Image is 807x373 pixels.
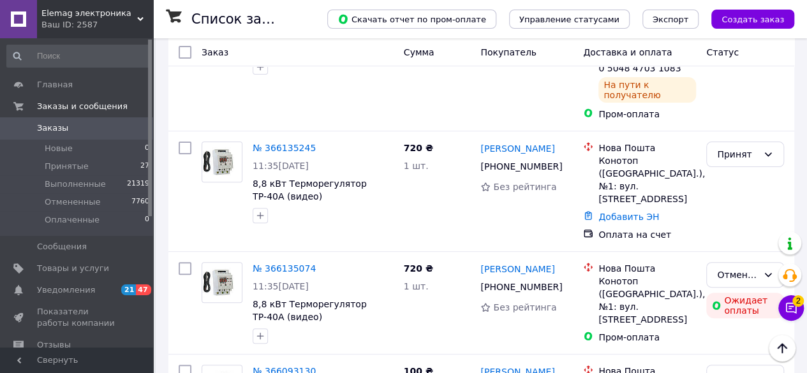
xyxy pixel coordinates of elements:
[327,10,496,29] button: Скачать отчет по пром-оплате
[598,108,696,121] div: Пром-оплата
[598,142,696,154] div: Нова Пошта
[337,13,486,25] span: Скачать отчет по пром-оплате
[598,331,696,344] div: Пром-оплата
[717,147,758,161] div: Принят
[41,8,137,19] span: Elemag электроника
[253,299,367,322] a: 8,8 кВт Терморегулятор ТР-40А (видео)
[131,196,149,208] span: 7760
[583,47,672,57] span: Доставка и оплата
[202,262,242,303] a: Фото товару
[711,10,794,29] button: Создать заказ
[6,45,151,68] input: Поиск
[653,15,688,24] span: Экспорт
[136,284,151,295] span: 47
[37,284,95,296] span: Уведомления
[45,161,89,172] span: Принятые
[706,293,784,318] div: Ожидает оплаты
[45,196,100,208] span: Отмененные
[41,19,153,31] div: Ваш ID: 2587
[598,77,696,103] div: На пути к получателю
[202,147,242,177] img: Фото товару
[792,295,804,307] span: 2
[493,302,556,312] span: Без рейтинга
[509,10,630,29] button: Управление статусами
[642,10,699,29] button: Экспорт
[598,262,696,275] div: Нова Пошта
[45,143,73,154] span: Новые
[480,161,562,172] span: [PHONE_NUMBER]
[45,214,100,226] span: Оплаченные
[37,339,71,351] span: Отзывы
[37,241,87,252] span: Сообщения
[45,179,106,190] span: Выполненные
[722,15,784,24] span: Создать заказ
[140,161,149,172] span: 27
[404,161,429,171] span: 1 шт.
[37,79,73,91] span: Главная
[598,154,696,205] div: Конотоп ([GEOGRAPHIC_DATA].), №1: вул. [STREET_ADDRESS]
[121,284,136,295] span: 21
[202,47,228,57] span: Заказ
[127,179,149,190] span: 21319
[778,295,804,321] button: Чат с покупателем2
[404,263,433,274] span: 720 ₴
[404,143,433,153] span: 720 ₴
[37,306,118,329] span: Показатели работы компании
[769,335,796,362] button: Наверх
[717,268,758,282] div: Отменен
[202,268,242,298] img: Фото товару
[598,228,696,241] div: Оплата на счет
[253,263,316,274] a: № 366135074
[404,47,434,57] span: Сумма
[191,11,301,27] h1: Список заказов
[37,101,128,112] span: Заказы и сообщения
[706,47,739,57] span: Статус
[37,122,68,134] span: Заказы
[253,281,309,291] span: 11:35[DATE]
[404,281,429,291] span: 1 шт.
[253,161,309,171] span: 11:35[DATE]
[37,263,109,274] span: Товары и услуги
[699,13,794,24] a: Создать заказ
[480,142,554,155] a: [PERSON_NAME]
[480,47,537,57] span: Покупатель
[145,143,149,154] span: 0
[480,282,562,292] span: [PHONE_NUMBER]
[253,143,316,153] a: № 366135245
[493,182,556,192] span: Без рейтинга
[253,179,367,201] a: 8,8 кВт Терморегулятор ТР-40А (видео)
[202,142,242,182] a: Фото товару
[598,275,696,326] div: Конотоп ([GEOGRAPHIC_DATA].), №1: вул. [STREET_ADDRESS]
[145,214,149,226] span: 0
[480,263,554,275] a: [PERSON_NAME]
[519,15,619,24] span: Управление статусами
[598,212,659,222] a: Добавить ЭН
